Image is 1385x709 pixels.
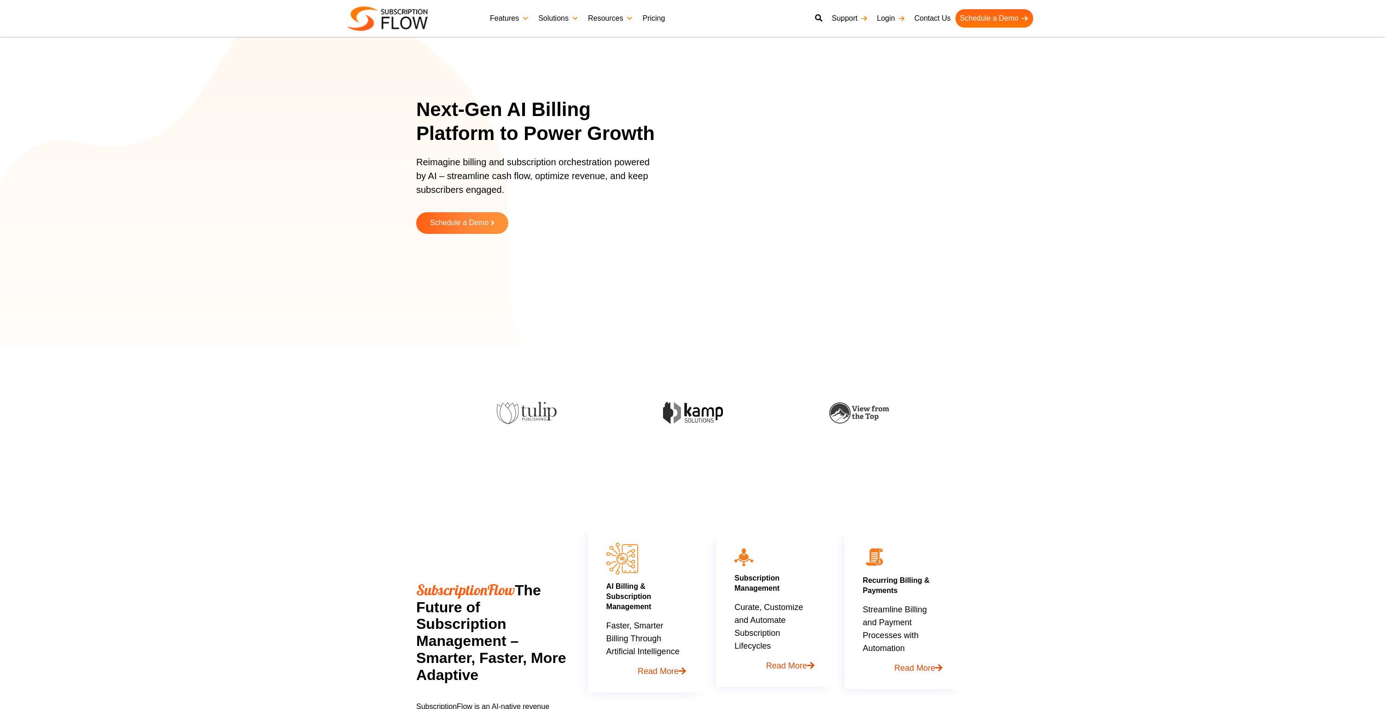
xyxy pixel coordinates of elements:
[829,402,889,424] img: view-from-the-top
[734,574,780,592] a: Subscription Management
[347,6,428,31] img: Subscriptionflow
[873,9,910,28] a: Login
[863,576,930,594] a: Recurring Billing & Payments
[863,546,886,569] img: 02
[606,619,686,678] p: Faster, Smarter Billing Through Artificial Intelligence
[910,9,955,28] a: Contact Us
[416,98,667,146] h1: Next-Gen AI Billing Platform to Power Growth
[863,603,943,674] p: Streamline Billing and Payment Processes with Automation
[416,212,508,234] a: Schedule a Demo
[416,581,515,599] span: SubscriptionFlow
[416,581,570,684] h2: The Future of Subscription Management – Smarter, Faster, More Adaptive
[663,402,723,424] img: kamp-solution
[863,655,943,674] a: Read More
[955,9,1033,28] a: Schedule a Demo
[534,9,583,28] a: Solutions
[430,219,489,227] span: Schedule a Demo
[606,582,652,610] a: AI Billing & Subscription Management
[606,658,686,678] a: Read More
[416,155,656,206] p: Reimagine billing and subscription orchestration powered by AI – streamline cash flow, optimize r...
[827,9,872,28] a: Support
[734,601,814,672] p: Curate, Customize and Automate Subscription Lifecycles
[734,548,753,566] img: icon10
[606,543,638,575] img: AI Billing & Subscription Managements
[734,652,814,672] a: Read More
[583,9,638,28] a: Resources
[638,9,669,28] a: Pricing
[485,9,534,28] a: Features
[497,402,557,424] img: tulip-publishing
